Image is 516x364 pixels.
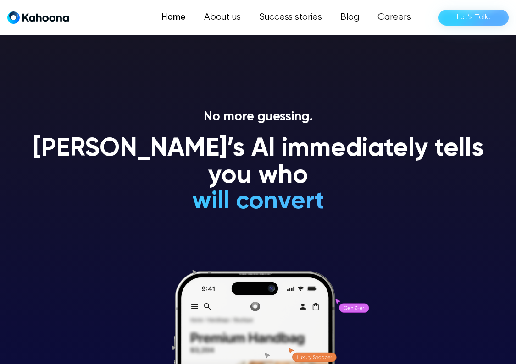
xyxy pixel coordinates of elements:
p: No more guessing. [26,109,490,125]
a: About us [195,8,250,27]
a: Home [152,8,195,27]
div: Let’s Talk! [457,10,490,25]
a: Blog [331,8,368,27]
h1: [PERSON_NAME]’s AI immediately tells you who [26,136,490,190]
g: Luxury Shopper [298,355,332,360]
a: home [7,11,69,24]
h1: will convert [123,188,393,215]
a: Let’s Talk! [438,10,509,26]
a: Success stories [250,8,331,27]
a: Careers [368,8,420,27]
